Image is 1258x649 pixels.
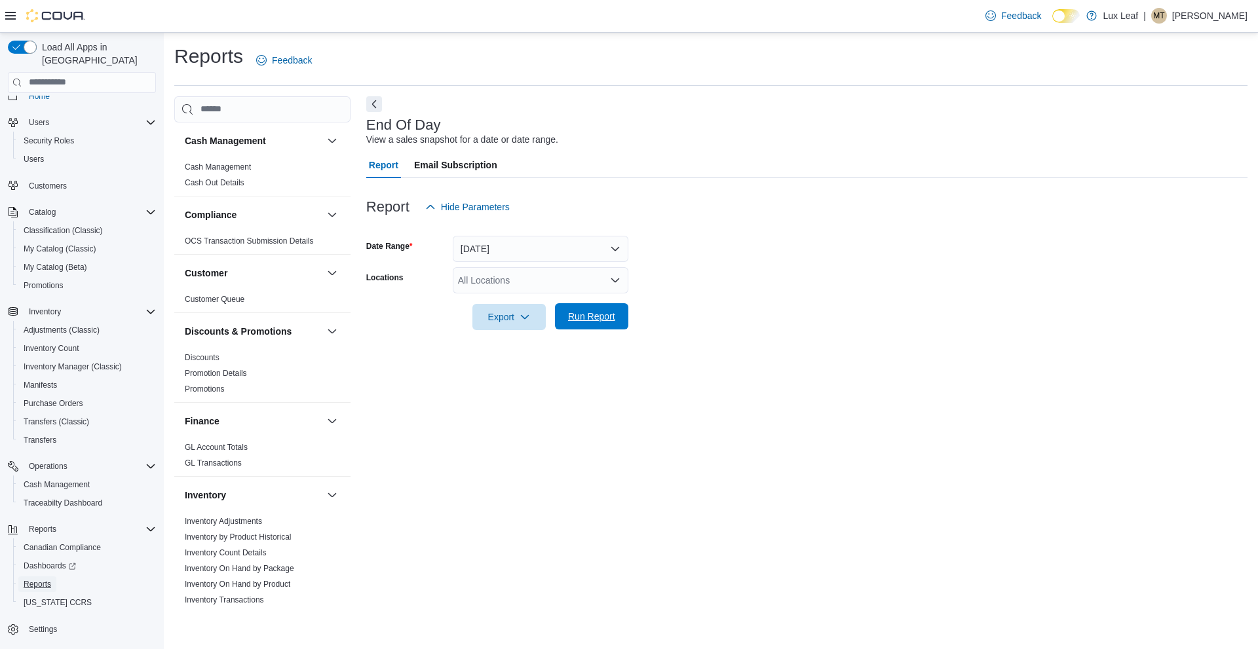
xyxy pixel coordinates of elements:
h3: Report [366,199,410,215]
span: Promotions [185,384,225,394]
span: Promotion Details [185,368,247,379]
span: Feedback [1001,9,1041,22]
a: Dashboards [13,557,161,575]
button: Promotions [13,276,161,295]
button: Settings [3,620,161,639]
a: Inventory Count Details [185,548,267,557]
span: Purchase Orders [24,398,83,409]
button: Customer [185,267,322,280]
h3: Discounts & Promotions [185,325,292,338]
span: Washington CCRS [18,595,156,610]
span: Reports [29,524,56,534]
a: Home [24,88,55,104]
a: Inventory On Hand by Package [185,564,294,573]
span: Catalog [29,207,56,217]
button: Customer [324,265,340,281]
span: Reports [24,579,51,589]
h3: Compliance [185,208,237,221]
button: Inventory Count [13,339,161,358]
a: Adjustments (Classic) [18,322,105,338]
span: Inventory [29,306,61,317]
div: Customer [174,291,351,312]
button: Operations [3,457,161,475]
span: Transfers (Classic) [24,417,89,427]
button: Open list of options [610,275,620,286]
img: Cova [26,9,85,22]
a: Canadian Compliance [18,540,106,555]
span: Transfers [18,432,156,448]
span: Home [29,91,50,102]
button: Transfers [13,431,161,449]
span: MT [1153,8,1164,24]
span: Load All Apps in [GEOGRAPHIC_DATA] [37,41,156,67]
span: Inventory On Hand by Product [185,579,290,589]
a: Inventory Count [18,341,85,356]
button: Customers [3,176,161,195]
span: Inventory by Product Historical [185,532,292,542]
label: Locations [366,272,404,283]
span: Security Roles [18,133,156,149]
button: Export [472,304,546,330]
span: Inventory [24,304,156,320]
a: Inventory Manager (Classic) [18,359,127,375]
h3: Finance [185,415,219,428]
a: Dashboards [18,558,81,574]
button: Reports [3,520,161,538]
button: Reports [13,575,161,593]
button: Inventory Manager (Classic) [13,358,161,376]
p: Lux Leaf [1103,8,1139,24]
span: Purchase Orders [18,396,156,411]
span: Manifests [18,377,156,393]
a: My Catalog (Beta) [18,259,92,275]
span: Promotions [18,278,156,293]
span: Classification (Classic) [24,225,103,236]
button: Adjustments (Classic) [13,321,161,339]
h3: Cash Management [185,134,266,147]
button: Users [3,113,161,132]
button: Manifests [13,376,161,394]
span: Security Roles [24,136,74,146]
span: Inventory Count Details [185,547,267,558]
span: Home [24,88,156,104]
a: Settings [24,621,62,637]
span: Classification (Classic) [18,223,156,238]
a: Inventory Transactions [185,595,264,604]
button: Purchase Orders [13,394,161,413]
button: Cash Management [185,134,322,147]
button: Canadian Compliance [13,538,161,557]
a: Promotion Details [185,369,247,378]
span: Users [24,154,44,164]
a: Manifests [18,377,62,393]
a: Purchase Orders [18,396,88,411]
h1: Reports [174,43,243,69]
a: Traceabilty Dashboard [18,495,107,511]
span: OCS Transaction Submission Details [185,236,314,246]
a: Feedback [251,47,317,73]
button: Inventory [324,487,340,503]
span: Promotions [24,280,64,291]
span: Inventory Adjustments [185,516,262,527]
div: Cash Management [174,159,351,196]
span: Canadian Compliance [18,540,156,555]
a: Inventory Adjustments [185,517,262,526]
span: Inventory Count [24,343,79,354]
a: Inventory by Product Historical [185,532,292,542]
button: Classification (Classic) [13,221,161,240]
button: Transfers (Classic) [13,413,161,431]
a: Feedback [980,3,1046,29]
span: Inventory Manager (Classic) [24,362,122,372]
a: Discounts [185,353,219,362]
a: OCS Transaction Submission Details [185,236,314,246]
span: Export [480,304,538,330]
button: Finance [185,415,322,428]
button: Inventory [24,304,66,320]
span: Cash Out Details [185,177,244,188]
a: Cash Management [18,477,95,492]
span: Customers [24,177,156,194]
a: GL Transactions [185,458,242,468]
div: View a sales snapshot for a date or date range. [366,133,558,147]
a: Classification (Classic) [18,223,108,238]
span: Users [18,151,156,167]
span: GL Transactions [185,458,242,468]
